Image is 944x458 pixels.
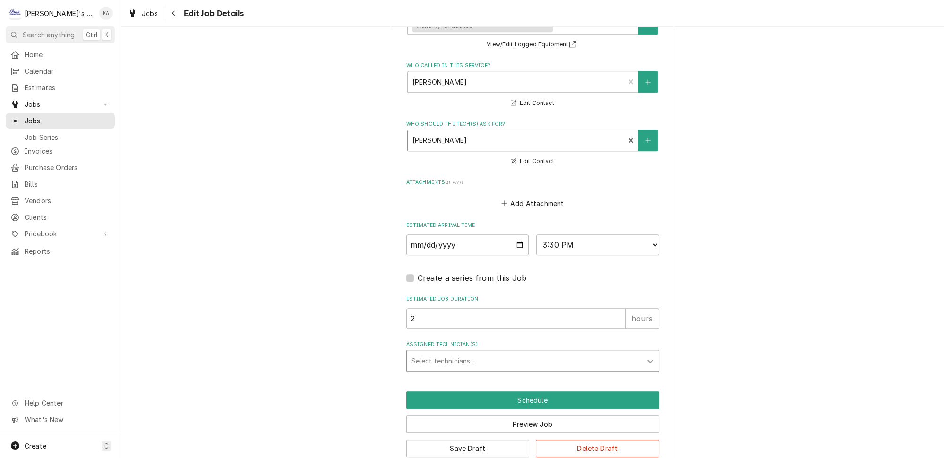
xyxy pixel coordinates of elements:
span: Job Series [25,132,110,142]
label: Who should the tech(s) ask for? [406,121,659,128]
svg: Create New Contact [645,137,651,144]
input: Date [406,234,529,255]
span: Help Center [25,398,109,408]
div: Who should the tech(s) ask for? [406,121,659,167]
div: C [9,7,22,20]
span: K [105,30,109,40]
div: Button Group Row [406,391,659,409]
label: Attachments [406,179,659,186]
button: Search anythingCtrlK [6,26,115,43]
a: Go to Jobs [6,96,115,112]
div: Korey Austin's Avatar [99,7,113,20]
a: Invoices [6,143,115,159]
div: Attachments [406,179,659,210]
a: Go to Help Center [6,395,115,411]
button: Edit Contact [509,156,555,167]
a: Reports [6,243,115,259]
span: Ctrl [86,30,98,40]
label: Estimated Arrival Time [406,222,659,229]
a: Go to Pricebook [6,226,115,242]
button: Navigate back [166,6,181,21]
button: Save Draft [406,440,530,457]
button: Delete Draft [536,440,659,457]
svg: Create New Contact [645,79,651,86]
span: Create [25,442,46,450]
span: Bills [25,179,110,189]
button: Add Attachment [499,197,566,210]
select: Time Select [536,234,659,255]
span: Search anything [23,30,75,40]
div: Estimated Arrival Time [406,222,659,255]
button: View/Edit Logged Equipment [485,39,580,51]
div: Who called in this service? [406,62,659,109]
span: Jobs [142,9,158,18]
a: Job Series [6,130,115,145]
label: Assigned Technician(s) [406,341,659,348]
a: Vendors [6,193,115,208]
span: Estimates [25,83,110,93]
span: Jobs [25,99,96,109]
button: Edit Contact [509,97,555,109]
a: Calendar [6,63,115,79]
div: Assigned Technician(s) [406,341,659,372]
a: Bills [6,176,115,192]
div: Estimated Job Duration [406,295,659,329]
label: Who called in this service? [406,62,659,69]
a: Jobs [6,113,115,129]
div: Clay's Refrigeration's Avatar [9,7,22,20]
div: Button Group [406,391,659,457]
span: Edit Job Details [181,7,244,20]
span: C [104,441,109,451]
a: Clients [6,209,115,225]
label: Estimated Job Duration [406,295,659,303]
span: What's New [25,415,109,424]
div: hours [625,308,659,329]
button: Create New Contact [638,71,658,93]
a: Jobs [124,6,162,21]
div: [PERSON_NAME]'s Refrigeration [25,9,94,18]
span: Home [25,50,110,60]
span: Jobs [25,116,110,126]
div: KA [99,7,113,20]
a: Estimates [6,80,115,95]
span: Clients [25,212,110,222]
span: Calendar [25,66,110,76]
button: Schedule [406,391,659,409]
span: ( if any ) [445,180,463,185]
a: Purchase Orders [6,160,115,175]
button: Preview Job [406,415,659,433]
span: Invoices [25,146,110,156]
div: Button Group Row [406,409,659,433]
span: Pricebook [25,229,96,239]
div: Button Group Row [406,433,659,457]
button: Create New Contact [638,130,658,151]
a: Home [6,47,115,62]
span: Purchase Orders [25,163,110,173]
span: Reports [25,246,110,256]
label: Create a series from this Job [418,272,527,284]
span: Vendors [25,196,110,206]
a: Go to What's New [6,412,115,427]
